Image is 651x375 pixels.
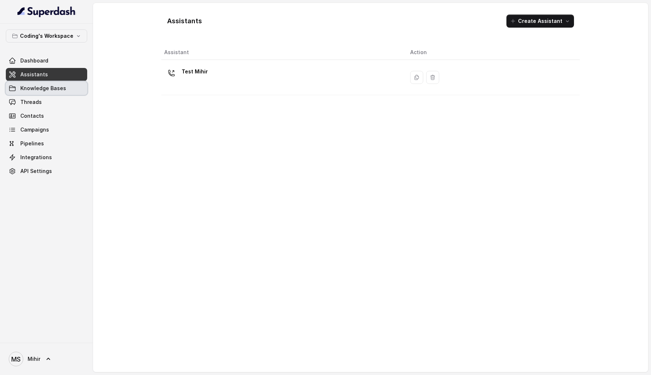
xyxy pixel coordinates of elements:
a: Campaigns [6,123,87,136]
span: Mihir [28,355,40,363]
span: Dashboard [20,57,48,64]
a: Dashboard [6,54,87,67]
a: Contacts [6,109,87,122]
th: Action [404,45,580,60]
img: light.svg [17,6,76,17]
a: Threads [6,96,87,109]
text: MS [11,355,21,363]
button: Create Assistant [506,15,574,28]
h1: Assistants [167,15,202,27]
a: Integrations [6,151,87,164]
span: Knowledge Bases [20,85,66,92]
a: API Settings [6,165,87,178]
p: Test Mihir [182,66,208,77]
a: Mihir [6,349,87,369]
span: Campaigns [20,126,49,133]
a: Knowledge Bases [6,82,87,95]
button: Coding's Workspace [6,29,87,43]
a: Pipelines [6,137,87,150]
span: API Settings [20,168,52,175]
a: Assistants [6,68,87,81]
th: Assistant [161,45,404,60]
span: Integrations [20,154,52,161]
span: Contacts [20,112,44,120]
span: Pipelines [20,140,44,147]
span: Assistants [20,71,48,78]
p: Coding's Workspace [20,32,73,40]
span: Threads [20,98,42,106]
